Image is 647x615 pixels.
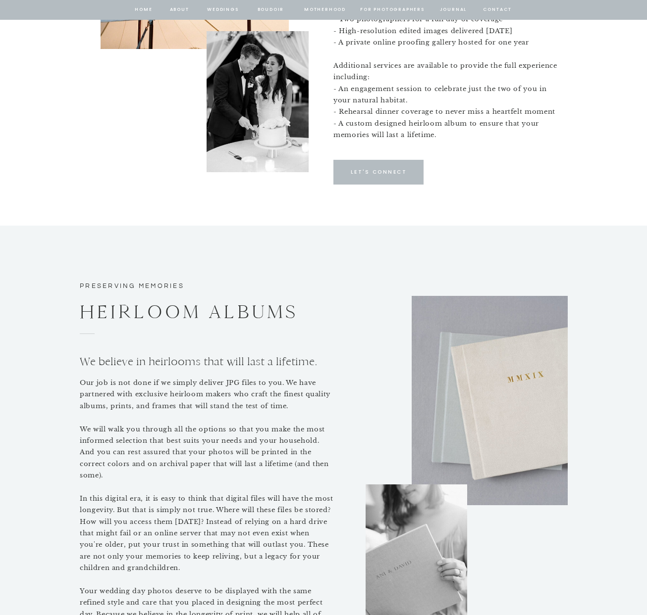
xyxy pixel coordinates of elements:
[482,5,513,14] a: contact
[169,5,190,14] a: about
[206,5,240,14] a: Weddings
[80,299,303,318] h2: heirloom albums
[134,5,153,14] a: home
[257,5,285,14] a: BOUDOIR
[80,281,215,290] h3: preserving memories
[80,354,321,369] p: We believe in heirlooms that will last a lifetime.
[304,5,345,14] a: Motherhood
[438,5,469,14] a: journal
[333,168,424,177] a: Let's Connect
[360,5,425,14] a: for photographers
